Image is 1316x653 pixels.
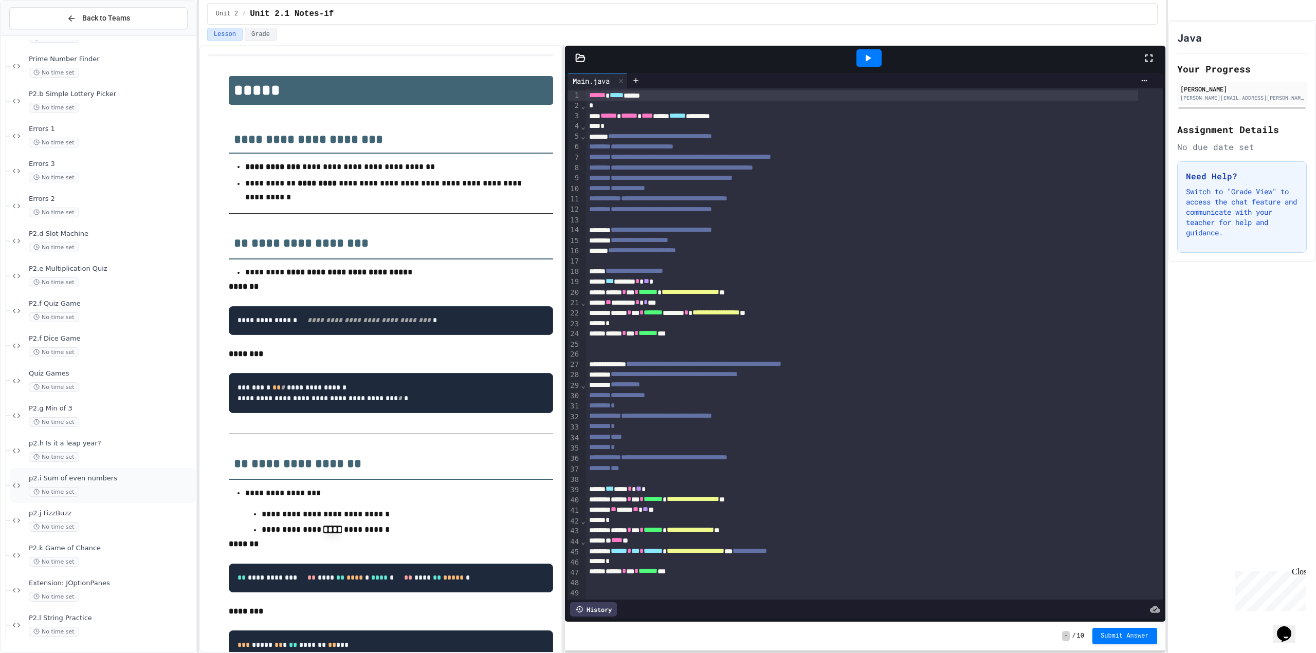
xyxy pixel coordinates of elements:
[568,308,580,319] div: 22
[1186,170,1298,182] h3: Need Help?
[29,160,194,169] span: Errors 3
[29,592,79,602] span: No time set
[580,381,586,389] span: Fold line
[568,298,580,308] div: 21
[568,598,580,608] div: 50
[1177,122,1307,137] h2: Assignment Details
[29,277,79,287] span: No time set
[9,7,188,29] button: Back to Teams
[1177,62,1307,76] h2: Your Progress
[568,215,580,226] div: 13
[568,506,580,516] div: 41
[1177,30,1202,45] h1: Java
[1072,632,1075,640] span: /
[568,90,580,101] div: 1
[568,153,580,163] div: 7
[568,370,580,380] div: 28
[580,537,586,546] span: Fold line
[29,68,79,78] span: No time set
[1062,631,1070,641] span: -
[29,208,79,217] span: No time set
[29,614,194,623] span: P2.l String Practice
[4,4,71,65] div: Chat with us now!Close
[568,256,580,267] div: 17
[570,602,617,617] div: History
[29,300,194,308] span: P2.f Quiz Game
[580,132,586,140] span: Fold line
[568,516,580,527] div: 42
[29,347,79,357] span: No time set
[29,627,79,637] span: No time set
[245,28,277,41] button: Grade
[568,349,580,360] div: 26
[568,132,580,142] div: 5
[29,404,194,413] span: P2.g Min of 3
[568,537,580,547] div: 44
[29,522,79,532] span: No time set
[568,204,580,215] div: 12
[568,288,580,298] div: 20
[568,329,580,339] div: 24
[568,184,580,194] div: 10
[568,464,580,475] div: 37
[29,439,194,448] span: p2.h Is it a leap year?
[29,138,79,147] span: No time set
[568,401,580,412] div: 31
[568,547,580,557] div: 45
[568,111,580,121] div: 3
[207,28,243,41] button: Lesson
[1092,628,1157,644] button: Submit Answer
[29,242,79,252] span: No time set
[568,194,580,204] div: 11
[1177,141,1307,153] div: No due date set
[568,495,580,506] div: 40
[568,340,580,350] div: 25
[568,412,580,422] div: 32
[568,568,580,578] div: 47
[568,443,580,454] div: 35
[29,369,194,378] span: Quiz Games
[568,485,580,495] div: 39
[29,452,79,462] span: No time set
[568,360,580,370] div: 27
[216,10,238,18] span: Unit 2
[29,487,79,497] span: No time set
[1077,632,1084,640] span: 10
[1231,567,1306,611] iframe: chat widget
[568,236,580,246] div: 15
[568,526,580,536] div: 43
[29,103,79,113] span: No time set
[29,90,194,99] span: P2.b Simple Lottery Picker
[29,557,79,567] span: No time set
[568,319,580,329] div: 23
[1180,94,1304,102] div: [PERSON_NAME][EMAIL_ADDRESS][PERSON_NAME][DOMAIN_NAME][PERSON_NAME]
[568,454,580,464] div: 36
[29,230,194,238] span: P2.d Slot Machine
[1101,632,1149,640] span: Submit Answer
[568,578,580,588] div: 48
[568,557,580,568] div: 46
[29,579,194,588] span: Extension: JOptionPanes
[568,121,580,132] div: 4
[580,517,586,525] span: Fold line
[580,298,586,307] span: Fold line
[29,265,194,273] span: P2.e Multiplication Quiz
[568,225,580,235] div: 14
[568,246,580,256] div: 16
[568,163,580,173] div: 8
[242,10,246,18] span: /
[568,422,580,433] div: 33
[580,102,586,110] span: Fold line
[29,195,194,203] span: Errors 2
[29,509,194,518] span: p2.j FizzBuzz
[1186,186,1298,238] p: Switch to "Grade View" to access the chat feature and communicate with your teacher for help and ...
[568,475,580,485] div: 38
[29,544,194,553] span: P2.k Game of Chance
[580,122,586,130] span: Fold line
[1180,84,1304,94] div: [PERSON_NAME]
[29,312,79,322] span: No time set
[568,142,580,152] div: 6
[250,8,334,20] span: Unit 2.1 Notes-if
[568,267,580,277] div: 18
[568,101,580,111] div: 2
